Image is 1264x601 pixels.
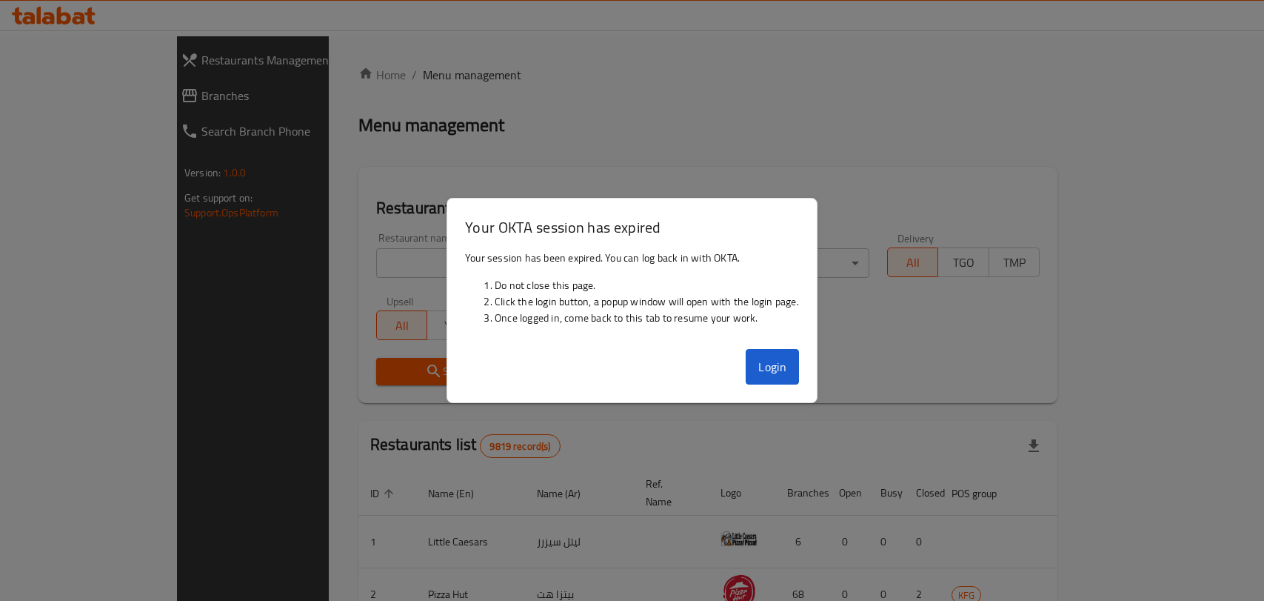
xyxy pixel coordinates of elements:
div: Your session has been expired. You can log back in with OKTA. [447,244,817,343]
h3: Your OKTA session has expired [465,216,799,238]
button: Login [746,349,799,385]
li: Do not close this page. [495,277,799,293]
li: Click the login button, a popup window will open with the login page. [495,293,799,310]
li: Once logged in, come back to this tab to resume your work. [495,310,799,326]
